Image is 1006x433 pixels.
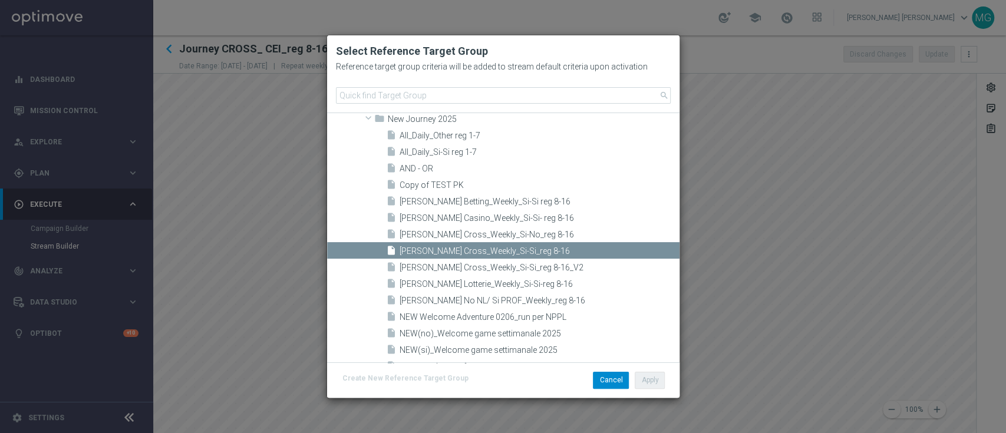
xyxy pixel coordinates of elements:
[400,329,680,339] span: NEW(no)_Welcome game settimanale 2025
[386,130,397,143] i: insert_drive_file
[386,344,397,358] i: insert_drive_file
[400,197,680,207] span: J. Betting_Weekly_Si-Si reg 8-16
[386,196,397,209] i: insert_drive_file
[400,230,680,240] span: J. Cross_Weekly_Si-No_reg 8-16
[400,312,680,322] span: NEW Welcome Adventure 0206_run per NPPL
[386,278,397,292] i: insert_drive_file
[635,372,665,388] button: Apply
[336,62,648,71] h2: Reference target group criteria will be added to stream default criteria upon activation
[386,212,397,226] i: insert_drive_file
[400,131,680,141] span: All_Daily_Other reg 1-7
[374,113,385,127] i: folder
[386,262,397,275] i: insert_drive_file
[593,372,629,388] button: Cancel
[400,246,680,256] span: J. Cross_Weekly_Si-Si_reg 8-16
[400,164,680,174] span: AND - OR
[386,311,397,325] i: insert_drive_file
[386,328,397,341] i: insert_drive_file
[400,296,680,306] span: J. No NL/ Si PROF_Weekly_reg 8-16
[386,146,397,160] i: insert_drive_file
[400,147,680,157] span: All_Daily_Si-Si reg 1-7
[400,279,680,289] span: J. Lotterie_Weekly_Si-Si-reg 8-16
[336,87,671,104] input: Quick find Target Group
[386,179,397,193] i: insert_drive_file
[386,229,397,242] i: insert_drive_file
[386,361,397,374] i: insert_drive_file
[659,91,669,100] span: search
[400,180,680,190] span: Copy of TEST PK
[400,345,680,355] span: NEW(si)_Welcome game settimanale 2025
[400,362,680,372] span: sara_product pref
[388,114,680,124] span: New Journey 2025
[400,213,680,223] span: J. Casino_Weekly_Si-Si- reg 8-16
[386,295,397,308] i: insert_drive_file
[400,263,680,273] span: J. Cross_Weekly_Si-Si_reg 8-16_V2
[386,245,397,259] i: insert_drive_file
[386,163,397,176] i: insert_drive_file
[336,44,671,58] h2: Select Reference Target Group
